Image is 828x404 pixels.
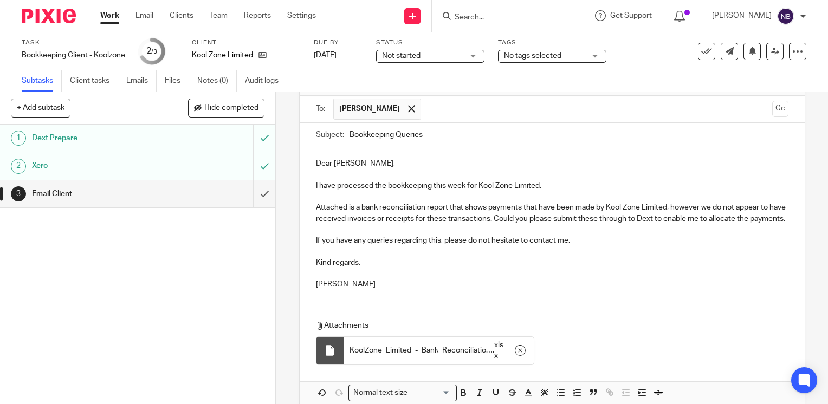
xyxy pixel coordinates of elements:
p: Kool Zone Limited [192,50,253,61]
span: Get Support [610,12,652,19]
span: Hide completed [204,104,258,113]
label: Status [376,38,484,47]
a: Reports [244,10,271,21]
a: Audit logs [245,70,287,92]
a: Team [210,10,228,21]
h1: Dext Prepare [32,130,172,146]
div: 2 [146,45,157,57]
p: If you have any queries regarding this, please do not hesitate to contact me. [316,235,788,246]
small: /3 [151,49,157,55]
a: Clients [170,10,193,21]
button: + Add subtask [11,99,70,117]
a: Notes (0) [197,70,237,92]
span: xlsx [494,340,507,362]
p: I have processed the bookkeeping this week for Kool Zone Limited. [316,180,788,191]
img: svg%3E [777,8,794,25]
input: Search [454,13,551,23]
img: Pixie [22,9,76,23]
a: Work [100,10,119,21]
p: Attached is a bank reconciliation report that shows payments that have been made by Kool Zone Lim... [316,202,788,224]
p: [PERSON_NAME] [316,279,788,290]
div: . [344,337,534,364]
a: Settings [287,10,316,21]
p: Dear [PERSON_NAME], [316,158,788,169]
label: Due by [314,38,363,47]
span: Normal text size [351,387,410,399]
div: 3 [11,186,26,201]
div: 1 [11,131,26,146]
div: Bookkeeping Client - Koolzone [22,50,125,61]
a: Client tasks [70,70,118,92]
span: Not started [382,52,421,60]
h1: Email Client [32,186,172,202]
p: [PERSON_NAME] [712,10,772,21]
input: Search for option [411,387,450,399]
button: Cc [772,101,788,117]
p: Kind regards, [316,257,788,268]
h1: Xero [32,158,172,174]
span: No tags selected [504,52,561,60]
div: 2 [11,159,26,174]
label: Subject: [316,129,344,140]
a: Files [165,70,189,92]
label: To: [316,103,328,114]
label: Client [192,38,300,47]
label: Tags [498,38,606,47]
span: [DATE] [314,51,337,59]
a: Email [135,10,153,21]
a: Subtasks [22,70,62,92]
div: Search for option [348,385,457,401]
span: KoolZone_Limited_-_Bank_Reconciliation - [DATE] [350,345,493,356]
span: [PERSON_NAME] [339,103,400,114]
label: Task [22,38,125,47]
button: Hide completed [188,99,264,117]
p: Attachments [316,320,779,331]
a: Emails [126,70,157,92]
